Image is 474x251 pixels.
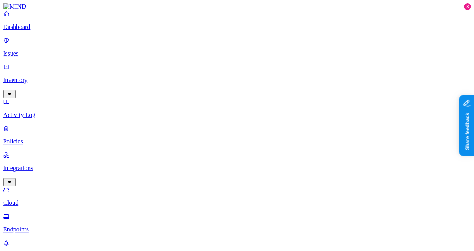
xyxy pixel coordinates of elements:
a: Integrations [3,151,471,185]
p: Dashboard [3,23,471,30]
a: Issues [3,37,471,57]
p: Issues [3,50,471,57]
a: Dashboard [3,10,471,30]
img: MIND [3,3,26,10]
div: 8 [464,3,471,10]
p: Endpoints [3,226,471,233]
a: Policies [3,125,471,145]
a: Inventory [3,63,471,97]
p: Inventory [3,77,471,84]
p: Policies [3,138,471,145]
a: Activity Log [3,98,471,118]
a: Cloud [3,186,471,206]
p: Activity Log [3,111,471,118]
a: Endpoints [3,213,471,233]
p: Cloud [3,199,471,206]
p: Integrations [3,165,471,172]
a: MIND [3,3,471,10]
